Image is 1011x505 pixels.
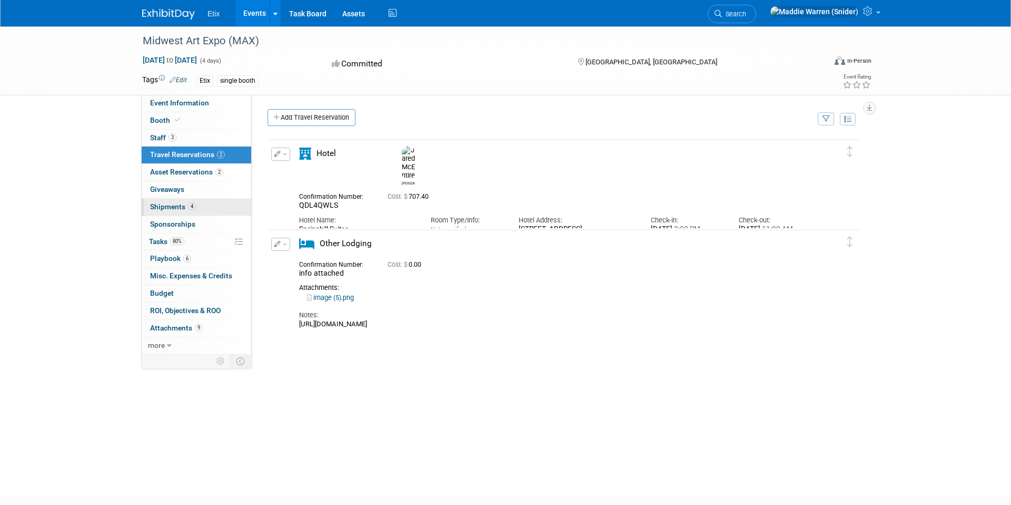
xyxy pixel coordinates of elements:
span: [DATE] [DATE] [142,55,197,65]
td: Tags [142,74,187,86]
span: Cost: $ [388,193,409,200]
div: Committed [329,55,561,73]
a: Shipments4 [142,199,251,216]
a: Booth [142,112,251,129]
span: Search [722,10,746,18]
img: Maddie Warren (Snider) [770,6,859,17]
div: Jared McEntire [402,180,415,186]
div: Etix [196,75,213,86]
a: Budget [142,285,251,302]
div: Room Type/Info: [431,216,503,225]
div: single booth [217,75,259,86]
a: Travel Reservations2 [142,147,251,163]
span: [GEOGRAPHIC_DATA], [GEOGRAPHIC_DATA] [586,58,717,66]
a: more [142,337,251,354]
div: Event Rating [843,74,871,80]
span: Other Lodging [320,239,372,248]
i: Click and drag to move item [847,237,853,247]
div: Attachments: [299,284,811,292]
span: more [148,341,165,349]
div: Event Format [763,55,871,71]
span: Giveaways [150,185,184,193]
a: Edit [170,76,187,84]
i: Other Lodging [299,238,314,250]
span: 80% [170,237,184,245]
a: Giveaways [142,181,251,198]
a: Add Travel Reservation [267,109,355,126]
div: Confirmation Number: [299,190,372,201]
span: info attached [299,269,344,277]
div: Hotel Name: [299,216,415,225]
div: Jared McEntire [399,146,418,186]
a: image (5).png [307,294,354,302]
span: ROI, Objectives & ROO [150,306,221,315]
img: ExhibitDay [142,9,195,20]
a: Attachments9 [142,320,251,337]
span: Event Information [150,99,209,107]
span: Asset Reservations [150,168,223,176]
span: 6 [183,255,191,263]
span: Budget [150,289,174,297]
a: Tasks80% [142,234,251,250]
div: Springhill Suites [299,225,415,234]
a: Asset Reservations2 [142,164,251,181]
span: QDL4QWLS [299,201,338,209]
span: 3 [168,133,176,141]
span: Staff [150,133,176,142]
span: Not specified [431,226,466,233]
i: Hotel [299,148,311,160]
div: Midwest Art Expo (MAX) [139,32,809,51]
span: 2 [217,151,225,159]
span: to [165,56,175,64]
span: (4 days) [199,57,221,64]
div: Check-in: [651,216,723,225]
span: 9 [195,324,203,332]
span: Etix [207,9,220,18]
span: 0.00 [388,261,425,268]
td: Personalize Event Tab Strip [212,354,230,368]
a: Sponsorships [142,216,251,233]
span: Sponsorships [150,220,195,228]
div: [STREET_ADDRESS][PERSON_NAME] [GEOGRAPHIC_DATA] , WI 53203 [519,225,635,251]
div: Check-out: [739,216,811,225]
a: ROI, Objectives & ROO [142,303,251,319]
span: Attachments [150,324,203,332]
a: Staff3 [142,130,251,147]
span: Travel Reservations [150,150,225,159]
div: [DATE] [651,225,723,234]
span: Playbook [150,254,191,263]
a: Search [708,5,756,23]
a: Misc. Expenses & Credits [142,268,251,285]
span: Shipments [150,202,196,211]
span: Booth [150,116,182,124]
span: Misc. Expenses & Credits [150,271,232,280]
a: Event Information [142,95,251,112]
a: Playbook6 [142,250,251,267]
span: 2 [215,168,223,176]
div: Hotel Address: [519,216,635,225]
td: Toggle Event Tabs [230,354,252,368]
i: Filter by Traveler [822,116,830,123]
span: Cost: $ [388,261,409,268]
div: [URL][DOMAIN_NAME] [299,320,811,328]
span: 11:00 AM [760,225,793,233]
div: [DATE] [739,225,811,234]
div: Confirmation Number: [299,258,372,269]
img: Jared McEntire [402,146,415,180]
span: 4 [188,202,196,210]
span: 707.40 [388,193,433,200]
i: Click and drag to move item [847,147,853,157]
span: Hotel [316,149,336,158]
div: In-Person [847,57,871,65]
div: Notes: [299,310,811,320]
span: 3:00 PM [672,225,700,233]
i: Booth reservation complete [175,117,180,123]
img: Format-Inperson.png [835,56,845,65]
span: Tasks [149,237,184,246]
